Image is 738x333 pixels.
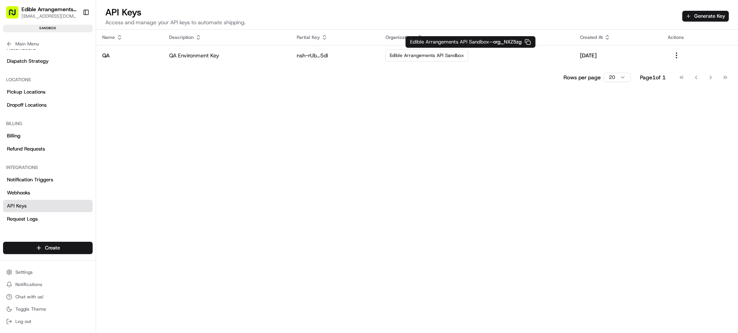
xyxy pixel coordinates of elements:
[15,281,42,288] span: Notifications
[3,99,93,111] a: Dropoff Locations
[22,13,76,19] button: [EMAIL_ADDRESS][DOMAIN_NAME]
[7,146,45,152] span: Refund Requests
[102,52,157,59] p: QA
[3,86,93,98] a: Pickup Locations
[15,112,59,119] span: Knowledge Base
[54,130,93,136] a: Powered byPylon
[3,25,93,32] div: sandbox
[8,31,140,43] p: Welcome 👋
[3,213,93,225] a: Request Logs
[7,202,27,209] span: API Keys
[563,74,601,81] p: Rows per page
[7,132,20,139] span: Billing
[3,267,93,278] button: Settings
[73,112,123,119] span: API Documentation
[386,49,468,62] div: Edible Arrangements API Sandbox
[3,3,80,22] button: Edible Arrangements API Sandbox[EMAIL_ADDRESS][DOMAIN_NAME]
[62,109,126,122] a: 💻API Documentation
[386,34,568,40] div: Organizations
[580,52,655,59] p: [DATE]
[3,55,93,67] a: Dispatch Strategy
[20,50,127,58] input: Clear
[3,117,93,130] div: Billing
[131,76,140,85] button: Start new chat
[3,279,93,290] button: Notifications
[8,74,22,87] img: 1736555255976-a54dd68f-1ca7-489b-9aae-adbdc363a1c4
[3,291,93,302] button: Chat with us!
[3,174,93,186] a: Notification Triggers
[15,318,31,325] span: Log out
[76,131,93,136] span: Pylon
[7,102,47,109] span: Dropoff Locations
[102,34,157,40] div: Name
[668,34,732,40] div: Actions
[45,244,60,251] span: Create
[3,130,93,142] a: Billing
[3,161,93,174] div: Integrations
[22,5,76,13] button: Edible Arrangements API Sandbox
[15,306,46,312] span: Toggle Theme
[8,8,23,23] img: Nash
[580,34,655,40] div: Created At
[5,109,62,122] a: 📗Knowledge Base
[7,58,49,65] span: Dispatch Strategy
[7,89,45,95] span: Pickup Locations
[105,18,246,26] p: Access and manage your API keys to automate shipping.
[169,52,284,59] p: QA Environment Key
[26,74,126,81] div: Start new chat
[26,81,97,87] div: We're available if you need us!
[3,316,93,327] button: Log out
[493,38,522,45] span: org_NXZ5zg
[640,74,666,81] div: Page 1 of 1
[297,52,373,59] p: nsh-rUb...5dI
[410,38,522,45] p: Edible Arrangements API Sandbox —
[3,143,93,155] a: Refund Requests
[7,216,38,223] span: Request Logs
[169,34,284,40] div: Description
[682,11,729,22] button: Generate Key
[7,189,30,196] span: Webhooks
[3,304,93,315] button: Toggle Theme
[3,187,93,199] a: Webhooks
[3,74,93,86] div: Locations
[15,41,39,47] span: Main Menu
[3,38,93,49] button: Main Menu
[8,112,14,119] div: 📗
[65,112,71,119] div: 💻
[3,242,93,254] button: Create
[105,6,246,18] h2: API Keys
[15,269,33,275] span: Settings
[15,294,43,300] span: Chat with us!
[297,34,373,40] div: Partial Key
[3,200,93,212] a: API Keys
[7,176,53,183] span: Notification Triggers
